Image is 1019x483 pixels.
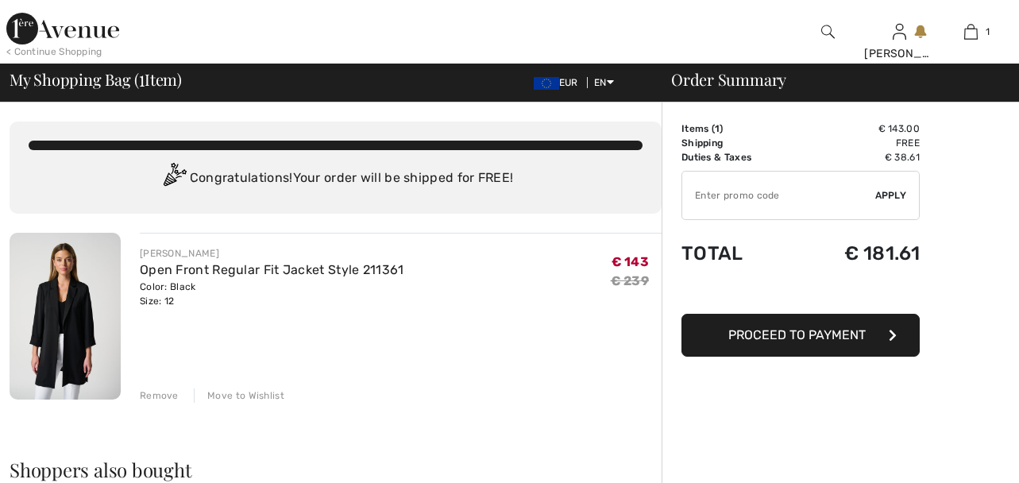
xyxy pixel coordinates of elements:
div: Order Summary [652,71,1009,87]
button: Proceed to Payment [681,314,920,357]
div: Move to Wishlist [194,388,284,403]
div: Remove [140,388,179,403]
div: < Continue Shopping [6,44,102,59]
a: Open Front Regular Fit Jacket Style 211361 [140,262,404,277]
span: EUR [534,77,585,88]
img: Congratulation2.svg [158,163,190,195]
span: 1 [139,68,145,88]
td: € 181.61 [796,226,920,280]
td: € 143.00 [796,122,920,136]
a: Sign In [893,24,906,39]
h2: Shoppers also bought [10,460,662,479]
td: € 38.61 [796,150,920,164]
img: My Info [893,22,906,41]
td: ) [681,122,796,136]
s: € 239 [611,273,650,288]
td: Shipping [681,136,796,150]
font: Congratulations! Your order will be shipped for FREE! [190,170,514,185]
img: My Bag [964,22,978,41]
font: Color: Black Size: 12 [140,281,196,307]
img: 1ère Avenue [6,13,119,44]
font: EN [594,77,607,88]
span: € 143 [612,254,650,269]
div: [PERSON_NAME] [140,246,404,261]
font: Items ( [681,123,720,134]
font: Item) [145,68,182,90]
td: Total [681,226,796,280]
td: Duties & Taxes [681,150,796,164]
img: Euro [534,77,559,90]
div: [PERSON_NAME] [864,45,934,62]
input: Promo code [682,172,875,219]
iframe: PayPal [681,280,920,308]
img: search the website [821,22,835,41]
img: Open Front Regular Fit Jacket Style 211361 [10,233,121,400]
span: Apply [875,188,907,203]
font: My Shopping Bag ( [10,68,139,90]
span: 1 [715,123,720,134]
span: 1 [986,25,990,39]
a: 1 [936,22,1005,41]
td: Free [796,136,920,150]
span: Proceed to Payment [728,327,866,342]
